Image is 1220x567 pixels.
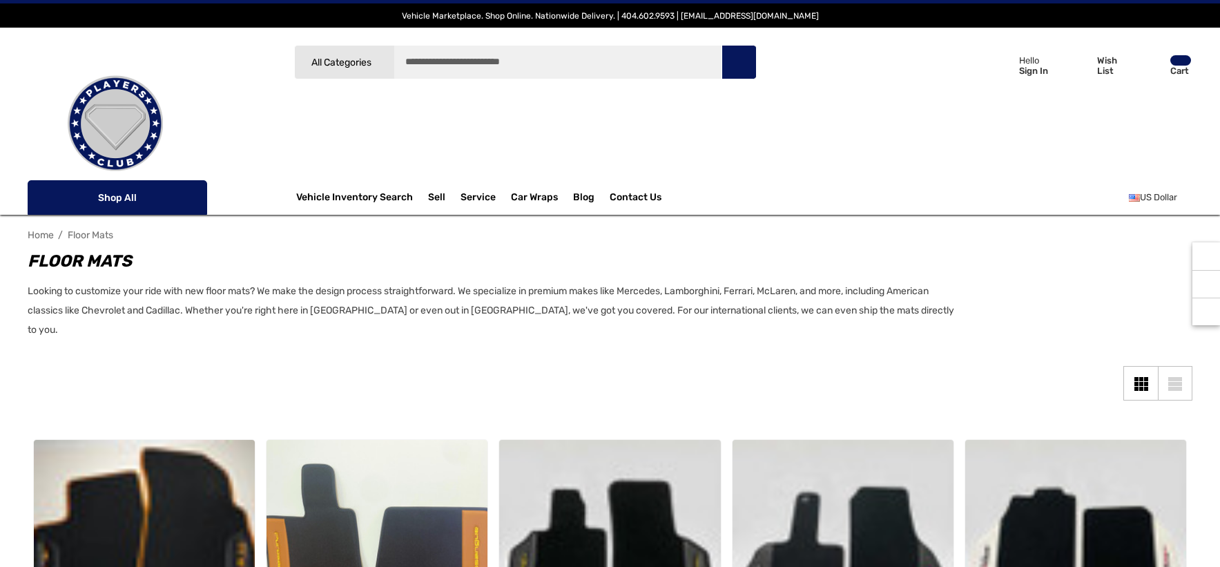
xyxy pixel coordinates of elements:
[1019,66,1048,76] p: Sign In
[1068,57,1090,76] svg: Wish List
[28,229,54,241] a: Home
[722,45,756,79] button: Search
[992,55,1011,75] svg: Icon User Account
[294,45,394,79] a: All Categories Icon Arrow Down Icon Arrow Up
[428,184,461,211] a: Sell
[511,184,573,211] a: Car Wraps
[28,223,1192,247] nav: Breadcrumb
[43,190,64,206] svg: Icon Line
[68,229,113,241] a: Floor Mats
[573,191,594,206] a: Blog
[1158,366,1192,401] a: List View
[428,191,445,206] span: Sell
[976,41,1055,89] a: Sign in
[1141,56,1162,75] svg: Review Your Cart
[46,55,184,193] img: Players Club | Cars For Sale
[1019,55,1048,66] p: Hello
[1129,184,1192,211] a: USD
[402,11,819,21] span: Vehicle Marketplace. Shop Online. Nationwide Delivery. | 404.602.9593 | [EMAIL_ADDRESS][DOMAIN_NAME]
[374,57,384,68] svg: Icon Arrow Down
[182,193,192,202] svg: Icon Arrow Down
[1199,277,1213,291] svg: Social Media
[511,191,558,206] span: Car Wraps
[311,57,371,68] span: All Categories
[28,249,965,273] h1: Floor Mats
[28,180,207,215] p: Shop All
[610,191,661,206] a: Contact Us
[28,282,965,340] p: Looking to customize your ride with new floor mats? We make the design process straightforward. W...
[296,191,413,206] a: Vehicle Inventory Search
[1097,55,1134,76] p: Wish List
[1123,366,1158,401] a: Grid View
[1135,41,1192,95] a: Cart with 0 items
[1170,66,1191,76] p: Cart
[461,191,496,206] a: Service
[1062,41,1135,89] a: Wish List Wish List
[1199,249,1213,263] svg: Recently Viewed
[1192,305,1220,318] svg: Top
